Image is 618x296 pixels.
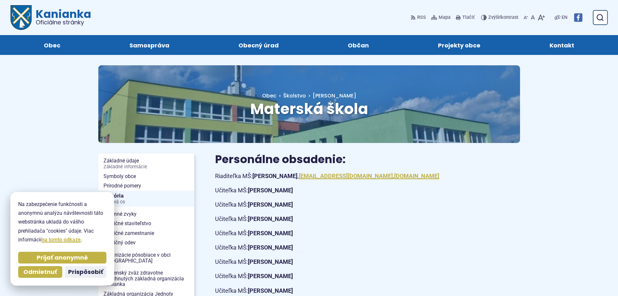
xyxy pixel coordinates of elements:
[262,92,283,99] a: Obec
[103,228,189,238] span: Tradičné zamestnanie
[10,5,91,30] a: Logo Kanianka, prejsť na domovskú stránku.
[248,258,293,265] strong: [PERSON_NAME]
[23,268,57,276] span: Odmietnuť
[103,172,189,181] span: Symboly obce
[42,237,81,243] a: na tomto odkaze
[210,35,307,55] a: Obecný úrad
[215,286,445,296] p: Učiteľka MŠ:
[98,238,194,248] a: Tradičný odev
[522,11,529,24] button: Zmenšiť veľkosť písma
[536,11,546,24] button: Zväčšiť veľkosť písma
[550,35,574,55] span: Kontakt
[299,173,393,179] a: [EMAIL_ADDRESS][DOMAIN_NAME]
[215,243,445,253] p: Učiteľka MŠ:
[248,187,293,194] strong: [PERSON_NAME]
[103,219,189,228] span: Tradičné staviteľstvo
[103,199,189,205] span: Časová os
[101,35,197,55] a: Samospráva
[16,35,88,55] a: Obec
[98,219,194,228] a: Tradičné staviteľstvo
[488,15,501,20] span: Zvýšiť
[44,35,60,55] span: Obec
[454,11,476,24] button: Tlačiť
[248,230,293,237] strong: [PERSON_NAME]
[438,35,480,55] span: Projekty obce
[32,8,91,25] span: Kanianka
[103,238,189,248] span: Tradičný odev
[250,98,368,119] span: Materská škola
[18,252,106,264] button: Prijať anonymné
[103,164,189,170] span: Základné informácie
[313,92,356,99] span: [PERSON_NAME]
[215,271,445,281] p: Učiteľka MŠ:
[417,14,426,21] span: RSS
[103,191,189,207] span: História
[98,172,194,181] a: Symboly obce
[68,268,103,276] span: Prispôsobiť
[36,19,91,25] span: Oficiálne stránky
[98,156,194,171] a: Základné údajeZákladné informácie
[306,92,356,99] a: [PERSON_NAME]
[252,173,297,179] strong: [PERSON_NAME]
[18,200,106,244] p: Na zabezpečenie funkčnosti a anonymnú analýzu návštevnosti táto webstránka ukladá do vášho prehli...
[215,200,445,210] p: Učiteľka MŠ:
[522,35,602,55] a: Kontakt
[238,35,279,55] span: Obecný úrad
[410,35,509,55] a: Projekty obce
[215,228,445,238] p: Učiteľka MŠ:
[430,11,452,24] a: Mapa
[481,11,520,24] button: Zvýšiťkontrast
[439,14,451,21] span: Mapa
[574,13,582,22] img: Prejsť na Facebook stránku
[65,266,106,278] button: Prispôsobiť
[394,173,439,179] a: [DOMAIN_NAME]
[103,156,189,171] span: Základné údaje
[215,171,445,181] p: Riaditeľka MŠ: , ,
[262,92,276,99] span: Obec
[529,11,536,24] button: Nastaviť pôvodnú veľkosť písma
[488,15,518,20] span: kontrast
[248,215,293,222] strong: [PERSON_NAME]
[10,5,32,30] img: Prejsť na domovskú stránku
[98,228,194,238] a: Tradičné zamestnanie
[98,209,194,219] a: Rodinné zvyky
[248,273,293,279] strong: [PERSON_NAME]
[37,254,88,262] span: Prijať anonymné
[103,268,189,289] span: Slovenský zväz zdravotne postihnutých základná organizácia Kanianka
[215,214,445,224] p: Učiteľka MŠ:
[283,92,306,99] a: Školstvo
[103,250,189,265] span: Organizácie pôsobiace v obci [GEOGRAPHIC_DATA]
[98,181,194,191] a: Prírodné pomery
[248,244,293,251] strong: [PERSON_NAME]
[98,268,194,289] a: Slovenský zväz zdravotne postihnutých základná organizácia Kanianka
[320,35,397,55] a: Občan
[248,201,293,208] strong: [PERSON_NAME]
[248,287,293,294] strong: [PERSON_NAME]
[560,14,569,21] a: EN
[215,151,345,167] span: Personálne obsadenie:
[215,186,445,196] p: Učiteľka MŠ:
[562,14,567,21] span: EN
[98,191,194,207] a: HistóriaČasová os
[215,257,445,267] p: Učiteľka MŠ:
[103,209,189,219] span: Rodinné zvyky
[129,35,169,55] span: Samospráva
[462,15,475,20] span: Tlačiť
[103,181,189,191] span: Prírodné pomery
[98,250,194,265] a: Organizácie pôsobiace v obci [GEOGRAPHIC_DATA]
[411,11,427,24] a: RSS
[348,35,369,55] span: Občan
[18,266,62,278] button: Odmietnuť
